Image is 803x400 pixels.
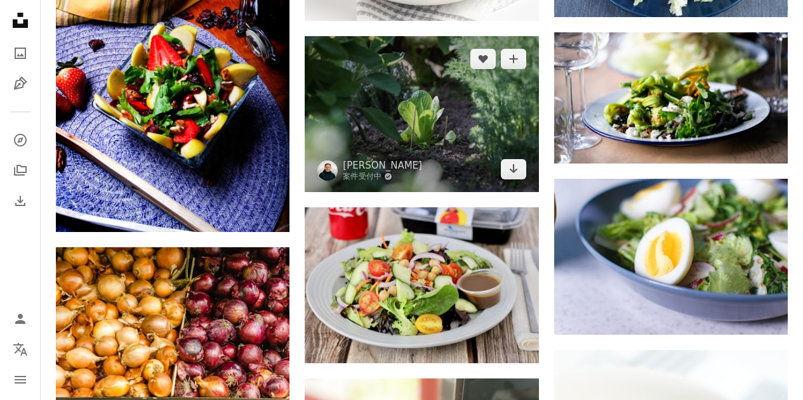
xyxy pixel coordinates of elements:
a: ダウンロード履歴 [8,188,33,214]
img: プレート上の野菜サラダ [554,32,788,164]
button: コレクションに追加する [501,49,526,69]
a: プレート上の野菜サラダ [554,92,788,103]
a: スライスしたトマトと緑の野菜のサラダを白いセラミックのボウルに [554,251,788,262]
a: ビートの山 [56,319,289,330]
img: スライスしたトマトと緑の野菜のサラダを白いセラミックのボウルに [554,179,788,335]
a: [PERSON_NAME] [343,159,422,172]
button: メニュー [8,367,33,392]
button: 言語 [8,337,33,362]
a: 写真 [8,41,33,66]
a: いちごのボウルの横にサラダをトッピングした青い皿 [56,51,289,62]
a: コレクション [8,158,33,183]
a: ダウンロード [501,159,526,179]
a: ホーム — Unsplash [8,8,33,35]
a: 案件受付中 [343,172,422,182]
a: 探す [8,127,33,153]
button: いいね！ [470,49,496,69]
a: 地上の緑の葉の植物 [305,108,538,119]
a: 白い陶器の皿の上の野菜のサラダ [305,279,538,290]
a: ログイン / 登録する [8,306,33,332]
a: イラスト [8,71,33,96]
img: 地上の緑の葉の植物 [305,36,538,192]
img: André Lergierのプロフィールを見る [317,160,338,181]
img: 白い陶器の皿の上の野菜のサラダ [305,207,538,363]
